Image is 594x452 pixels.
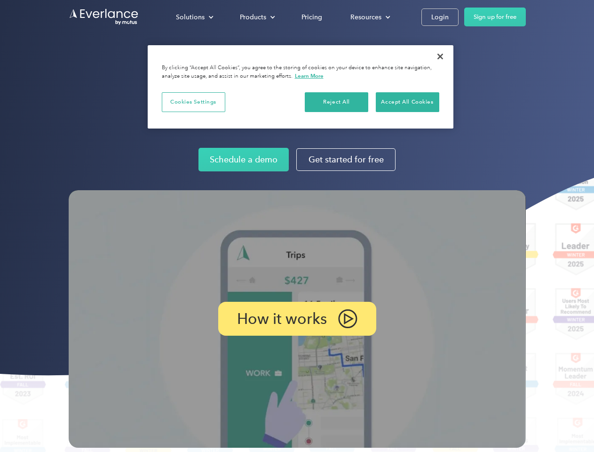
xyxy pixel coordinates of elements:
button: Cookies Settings [162,92,225,112]
div: By clicking “Accept All Cookies”, you agree to the storing of cookies on your device to enhance s... [162,64,439,81]
a: Go to homepage [69,8,139,26]
button: Reject All [305,92,368,112]
a: More information about your privacy, opens in a new tab [295,73,324,79]
div: Pricing [301,11,322,23]
div: Solutions [166,9,221,25]
div: Privacy [148,45,453,129]
div: Cookie banner [148,45,453,129]
button: Close [430,46,451,67]
div: Resources [350,11,381,23]
a: Pricing [292,9,332,25]
div: Products [240,11,266,23]
div: Login [431,11,449,23]
input: Submit [69,56,117,76]
button: Accept All Cookies [376,92,439,112]
div: Resources [341,9,398,25]
p: How it works [237,313,327,324]
div: Solutions [176,11,205,23]
a: Sign up for free [464,8,526,26]
a: Schedule a demo [198,148,289,171]
a: Login [421,8,459,26]
div: Products [230,9,283,25]
a: Get started for free [296,148,396,171]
